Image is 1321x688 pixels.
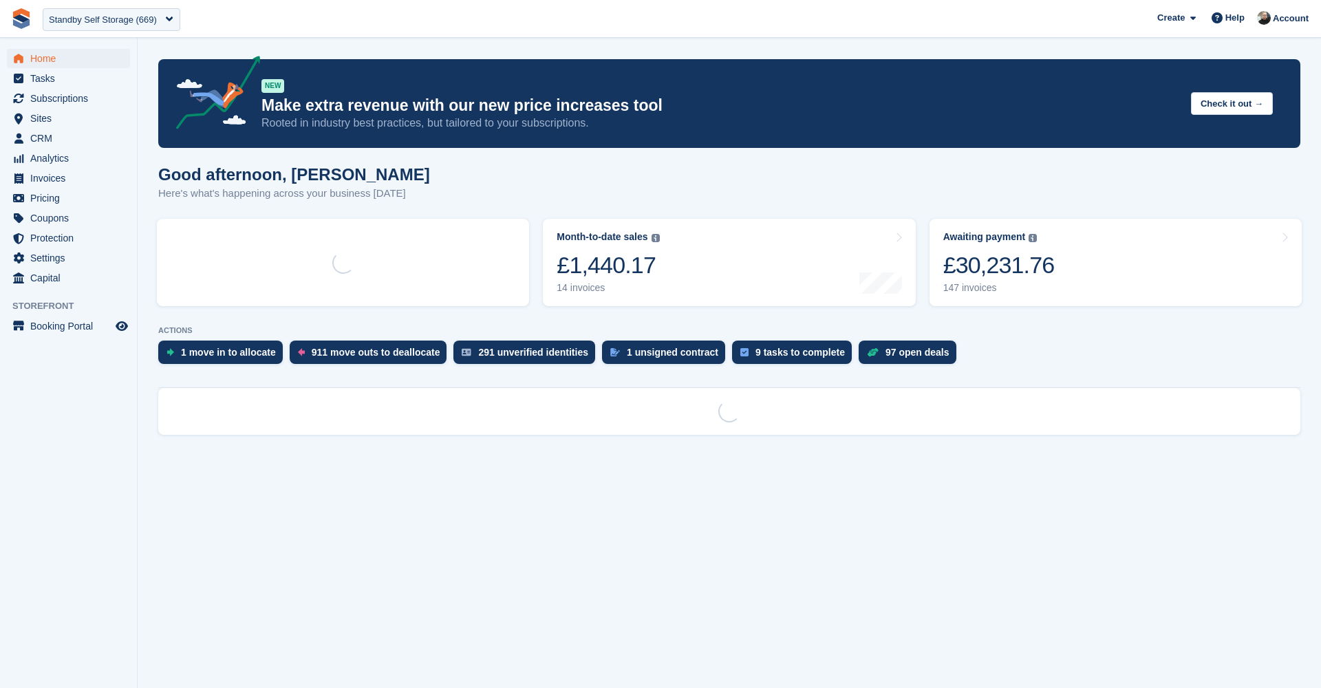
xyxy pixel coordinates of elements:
div: £1,440.17 [557,251,659,279]
p: ACTIONS [158,326,1300,335]
span: Analytics [30,149,113,168]
span: Account [1273,12,1309,25]
a: 1 move in to allocate [158,341,290,371]
p: Rooted in industry best practices, but tailored to your subscriptions. [261,116,1180,131]
img: verify_identity-adf6edd0f0f0b5bbfe63781bf79b02c33cf7c696d77639b501bdc392416b5a36.svg [462,348,471,356]
span: Help [1225,11,1245,25]
a: 97 open deals [859,341,963,371]
img: Tom Huddleston [1257,11,1271,25]
div: 9 tasks to complete [755,347,845,358]
img: move_ins_to_allocate_icon-fdf77a2bb77ea45bf5b3d319d69a93e2d87916cf1d5bf7949dd705db3b84f3ca.svg [167,348,174,356]
img: price-adjustments-announcement-icon-8257ccfd72463d97f412b2fc003d46551f7dbcb40ab6d574587a9cd5c0d94... [164,56,261,134]
a: menu [7,228,130,248]
div: £30,231.76 [943,251,1055,279]
span: Home [30,49,113,68]
a: 911 move outs to deallocate [290,341,454,371]
div: 911 move outs to deallocate [312,347,440,358]
a: menu [7,129,130,148]
a: menu [7,248,130,268]
a: menu [7,69,130,88]
div: 147 invoices [943,282,1055,294]
img: move_outs_to_deallocate_icon-f764333ba52eb49d3ac5e1228854f67142a1ed5810a6f6cc68b1a99e826820c5.svg [298,348,305,356]
a: menu [7,316,130,336]
span: Pricing [30,189,113,208]
a: menu [7,109,130,128]
img: deal-1b604bf984904fb50ccaf53a9ad4b4a5d6e5aea283cecdc64d6e3604feb123c2.svg [867,347,879,357]
div: 97 open deals [885,347,949,358]
a: 9 tasks to complete [732,341,859,371]
div: Month-to-date sales [557,231,647,243]
span: Create [1157,11,1185,25]
span: Settings [30,248,113,268]
a: 1 unsigned contract [602,341,732,371]
img: icon-info-grey-7440780725fd019a000dd9b08b2336e03edf1995a4989e88bcd33f0948082b44.svg [1029,234,1037,242]
span: Tasks [30,69,113,88]
span: Booking Portal [30,316,113,336]
span: Storefront [12,299,137,313]
div: NEW [261,79,284,93]
img: stora-icon-8386f47178a22dfd0bd8f6a31ec36ba5ce8667c1dd55bd0f319d3a0aa187defe.svg [11,8,32,29]
a: menu [7,169,130,188]
div: Standby Self Storage (669) [49,13,157,27]
span: Sites [30,109,113,128]
a: menu [7,89,130,108]
span: Capital [30,268,113,288]
div: 14 invoices [557,282,659,294]
a: menu [7,189,130,208]
a: menu [7,268,130,288]
p: Make extra revenue with our new price increases tool [261,96,1180,116]
img: icon-info-grey-7440780725fd019a000dd9b08b2336e03edf1995a4989e88bcd33f0948082b44.svg [652,234,660,242]
img: contract_signature_icon-13c848040528278c33f63329250d36e43548de30e8caae1d1a13099fd9432cc5.svg [610,348,620,356]
img: task-75834270c22a3079a89374b754ae025e5fb1db73e45f91037f5363f120a921f8.svg [740,348,749,356]
div: 1 move in to allocate [181,347,276,358]
a: Month-to-date sales £1,440.17 14 invoices [543,219,915,306]
span: Invoices [30,169,113,188]
h1: Good afternoon, [PERSON_NAME] [158,165,430,184]
div: Awaiting payment [943,231,1026,243]
a: menu [7,149,130,168]
a: Awaiting payment £30,231.76 147 invoices [930,219,1302,306]
span: CRM [30,129,113,148]
button: Check it out → [1191,92,1273,115]
a: menu [7,49,130,68]
span: Protection [30,228,113,248]
a: 291 unverified identities [453,341,602,371]
div: 291 unverified identities [478,347,588,358]
a: Preview store [114,318,130,334]
div: 1 unsigned contract [627,347,718,358]
p: Here's what's happening across your business [DATE] [158,186,430,202]
span: Coupons [30,208,113,228]
span: Subscriptions [30,89,113,108]
a: menu [7,208,130,228]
